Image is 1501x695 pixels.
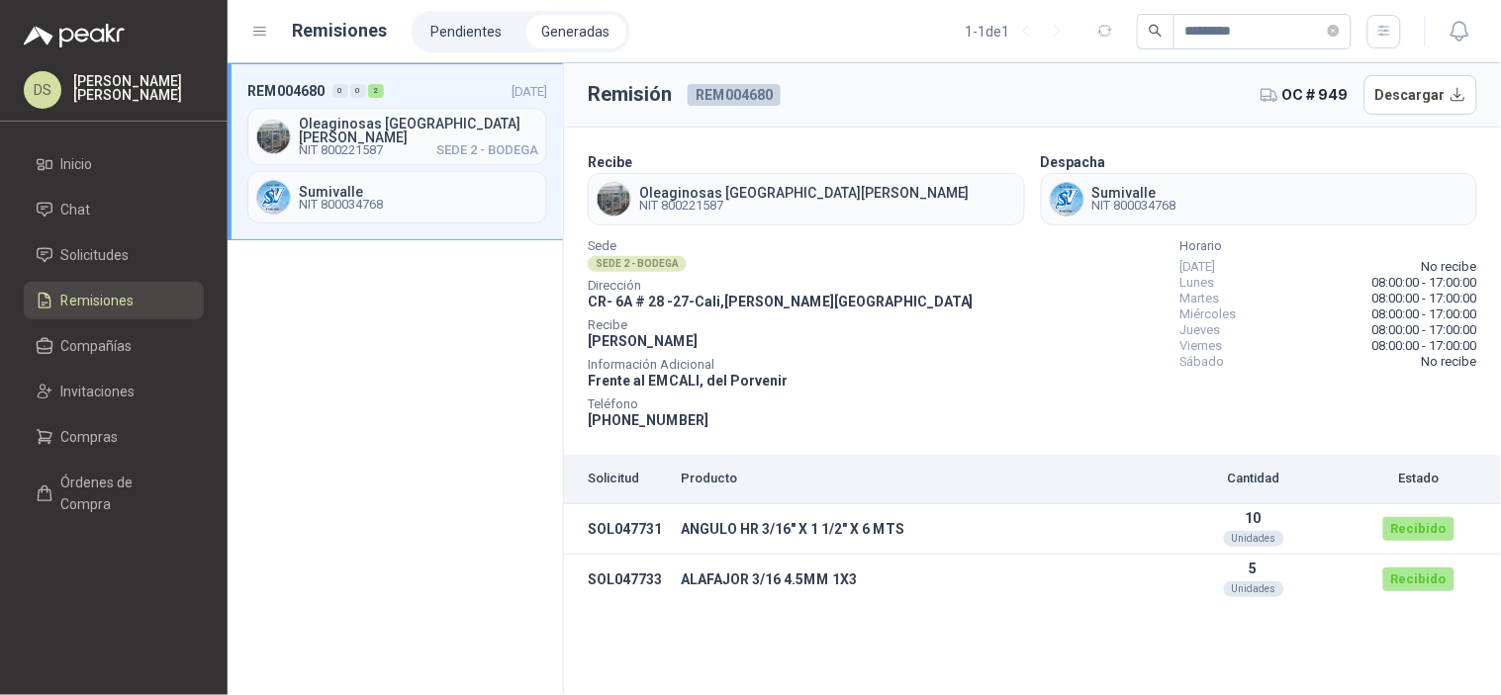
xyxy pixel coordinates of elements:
a: Solicitudes [24,236,204,274]
a: Compañías [24,327,204,365]
span: Viernes [1180,338,1223,354]
div: SEDE 2 - BODEGA [588,256,687,272]
span: Chat [61,199,91,220]
span: Recibe [588,320,974,330]
span: Oleaginosas [GEOGRAPHIC_DATA][PERSON_NAME] [639,186,970,200]
span: 08:00:00 - 17:00:00 [1372,291,1477,306]
th: Producto [673,455,1155,504]
h1: Remisiones [293,17,388,44]
span: [PERSON_NAME] [588,333,698,349]
th: Cantidad [1155,455,1353,504]
span: 08:00:00 - 17:00:00 [1372,306,1477,322]
span: NIT 800221587 [639,200,970,212]
td: Recibido [1353,555,1501,605]
span: Inicio [61,153,93,175]
span: close-circle [1328,22,1340,41]
span: Remisiones [61,290,135,311]
div: 1 - 1 de 1 [966,16,1074,47]
div: Recibido [1383,567,1454,591]
div: Recibido [1383,517,1454,541]
span: Compañías [61,335,133,357]
th: Estado [1353,455,1501,504]
span: NIT 800034768 [299,199,538,211]
span: Invitaciones [61,381,136,402]
div: Unidades [1224,531,1284,547]
a: Órdenes de Compra [24,464,204,523]
span: SEDE 2 - BODEGA [436,144,538,156]
div: DS [24,71,61,109]
img: Company Logo [598,183,630,216]
span: Información Adicional [588,360,974,370]
div: Unidades [1224,581,1284,597]
a: REM004680002[DATE] Company LogoOleaginosas [GEOGRAPHIC_DATA][PERSON_NAME]NIT 800221587SEDE 2 - BO... [228,63,563,240]
th: Solicitud [564,455,673,504]
a: Compras [24,418,204,456]
b: Despacha [1041,154,1106,170]
td: ANGULO HR 3/16" X 1 1/2" X 6 MTS [673,504,1155,555]
span: 08:00:00 - 17:00:00 [1372,322,1477,338]
span: Compras [61,426,119,448]
a: Generadas [526,15,626,48]
span: Martes [1180,291,1220,306]
span: 08:00:00 - 17:00:00 [1372,275,1477,291]
span: search [1149,24,1163,38]
img: Company Logo [257,181,290,214]
span: Frente al EMCALI, del Porvenir [588,373,788,389]
span: REM004680 [688,84,781,106]
span: Teléfono [588,399,974,409]
a: Remisiones [24,282,204,319]
span: Oleaginosas [GEOGRAPHIC_DATA][PERSON_NAME] [299,117,538,144]
span: close-circle [1328,25,1340,37]
div: 2 [368,84,384,98]
span: NIT 800221587 [299,144,383,156]
h3: Remisión [588,79,672,110]
td: ALAFAJOR 3/16 4.5MM 1X3 [673,555,1155,605]
span: [DATE] [1180,259,1216,275]
b: Recibe [588,154,632,170]
img: Logo peakr [24,24,125,47]
p: 10 [1163,510,1345,526]
p: 5 [1163,561,1345,576]
span: Sumivalle [299,185,538,199]
span: Órdenes de Compra [61,472,185,515]
span: Miércoles [1180,306,1237,322]
span: [DATE] [512,84,547,99]
span: No recibe [1422,354,1477,370]
span: Lunes [1180,275,1215,291]
td: Recibido [1353,504,1501,555]
span: Sumivalle [1092,186,1176,200]
a: Pendientes [416,15,518,48]
span: Horario [1180,241,1477,251]
span: Sede [588,241,974,251]
span: No recibe [1422,259,1477,275]
td: SOL047731 [564,504,673,555]
span: Jueves [1180,322,1221,338]
p: [PERSON_NAME] [PERSON_NAME] [73,74,204,102]
div: 0 [350,84,366,98]
span: Dirección [588,281,974,291]
img: Company Logo [1051,183,1083,216]
span: Solicitudes [61,244,130,266]
span: 08:00:00 - 17:00:00 [1372,338,1477,354]
td: SOL047733 [564,555,673,605]
span: Sábado [1180,354,1225,370]
a: Inicio [24,145,204,183]
a: Invitaciones [24,373,204,410]
span: REM004680 [247,80,325,102]
button: Descargar [1364,75,1478,115]
span: OC # 949 [1282,84,1349,106]
a: Chat [24,191,204,228]
span: CR- 6A # 28 -27 - Cali , [PERSON_NAME][GEOGRAPHIC_DATA] [588,294,974,309]
span: NIT 800034768 [1092,200,1176,212]
span: [PHONE_NUMBER] [588,412,708,428]
div: 0 [332,84,348,98]
img: Company Logo [257,121,290,153]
